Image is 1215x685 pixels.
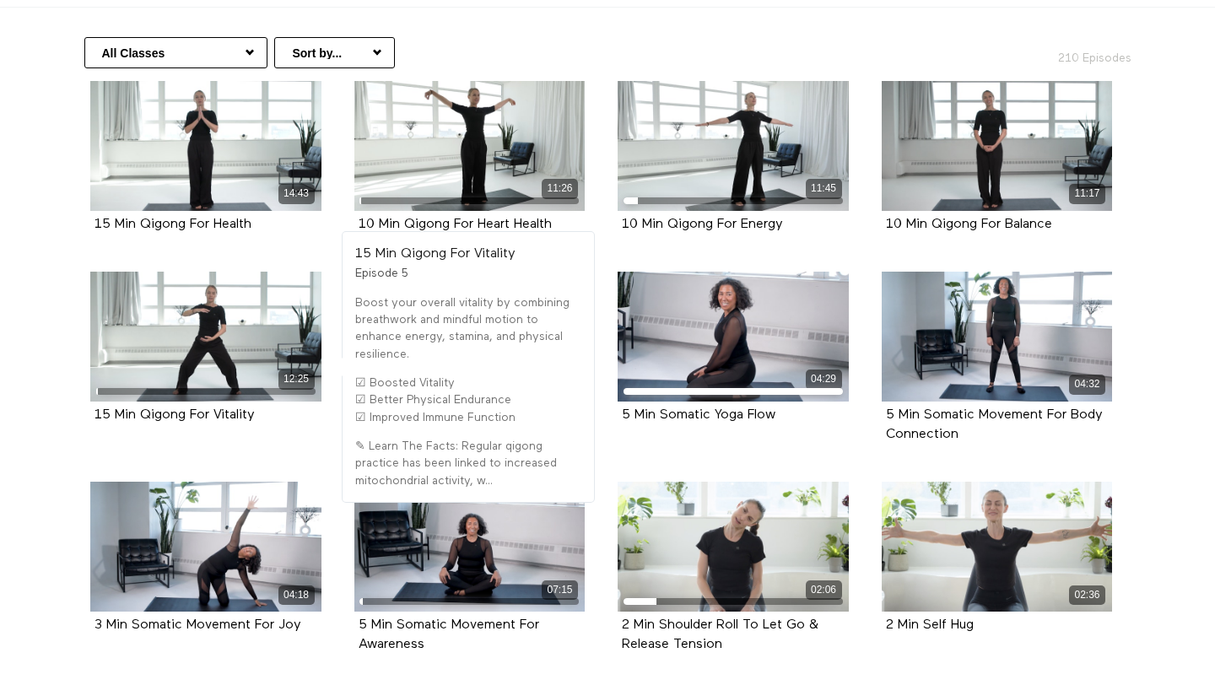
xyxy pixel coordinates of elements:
[622,218,783,230] a: 10 Min Qigong For Energy
[94,618,301,632] strong: 3 Min Somatic Movement For Joy
[622,408,775,422] strong: 5 Min Somatic Yoga Flow
[359,618,539,650] a: 5 Min Somatic Movement For Awareness
[94,408,255,421] a: 15 Min Qigong For Vitality
[622,618,818,650] a: 2 Min Shoulder Roll To Let Go & Release Tension
[359,618,539,651] strong: 5 Min Somatic Movement For Awareness
[359,218,552,230] a: 10 Min Qigong For Heart Health
[94,218,251,230] a: 15 Min Qigong For Health
[94,218,251,231] strong: 15 Min Qigong For Health
[886,618,974,631] a: 2 Min Self Hug
[354,482,586,612] a: 5 Min Somatic Movement For Awareness 07:15
[886,218,1052,231] strong: 10 Min Qigong For Balance
[1069,585,1105,605] div: 02:36
[1069,375,1105,394] div: 04:32
[886,408,1103,440] a: 5 Min Somatic Movement For Body Connection
[355,267,408,279] span: Episode 5
[882,81,1113,211] a: 10 Min Qigong For Balance 11:17
[806,369,842,389] div: 04:29
[618,482,849,612] a: 2 Min Shoulder Roll To Let Go & Release Tension 02:06
[622,218,783,231] strong: 10 Min Qigong For Energy
[806,179,842,198] div: 11:45
[806,580,842,600] div: 02:06
[354,81,586,211] a: 10 Min Qigong For Heart Health 11:26
[622,408,775,421] a: 5 Min Somatic Yoga Flow
[886,618,974,632] strong: 2 Min Self Hug
[542,580,578,600] div: 07:15
[90,81,321,211] a: 15 Min Qigong For Health 14:43
[278,184,315,203] div: 14:43
[622,618,818,651] strong: 2 Min Shoulder Roll To Let Go & Release Tension
[886,218,1052,230] a: 10 Min Qigong For Balance
[94,408,255,422] strong: 15 Min Qigong For Vitality
[952,37,1142,67] h2: 210 Episodes
[94,618,301,631] a: 3 Min Somatic Movement For Joy
[278,585,315,605] div: 04:18
[882,482,1113,612] a: 2 Min Self Hug 02:36
[359,218,552,231] strong: 10 Min Qigong For Heart Health
[618,272,849,402] a: 5 Min Somatic Yoga Flow 04:29
[355,438,581,489] p: ✎ Learn The Facts: Regular qigong practice has been linked to increased mitochondrial activity, w...
[355,247,516,261] strong: 15 Min Qigong For Vitality
[882,272,1113,402] a: 5 Min Somatic Movement For Body Connection 04:32
[618,81,849,211] a: 10 Min Qigong For Energy 11:45
[1069,184,1105,203] div: 11:17
[542,179,578,198] div: 11:26
[278,369,315,389] div: 12:25
[90,482,321,612] a: 3 Min Somatic Movement For Joy 04:18
[90,272,321,402] a: 15 Min Qigong For Vitality 12:25
[355,375,581,426] p: ☑ Boosted Vitality ☑ Better Physical Endurance ☑ Improved Immune Function
[886,408,1103,441] strong: 5 Min Somatic Movement For Body Connection
[355,294,581,363] p: Boost your overall vitality by combining breathwork and mindful motion to enhance energy, stamina...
